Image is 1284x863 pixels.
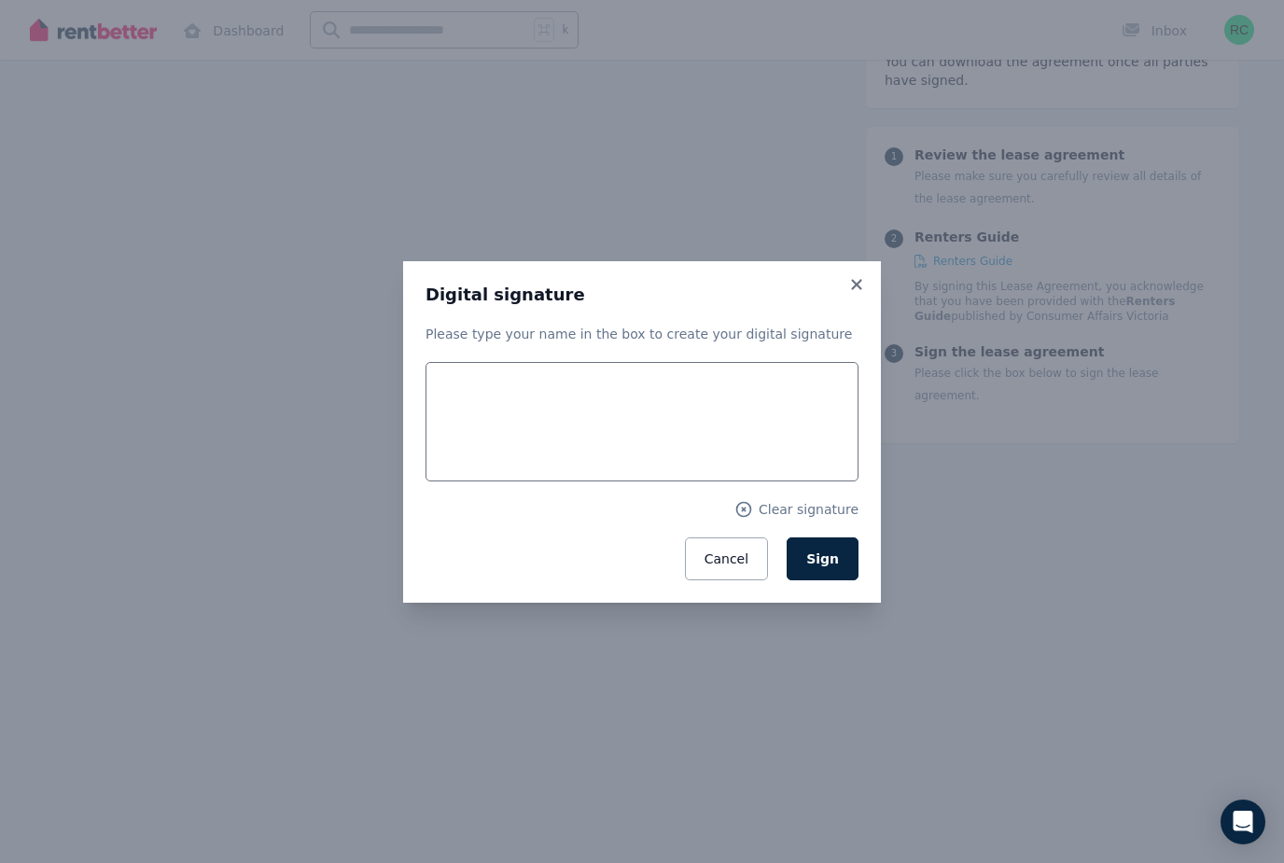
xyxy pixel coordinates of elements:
button: Cancel [685,537,768,580]
h3: Digital signature [426,284,858,306]
button: Sign [787,537,858,580]
p: Please type your name in the box to create your digital signature [426,325,858,343]
span: Sign [806,551,839,566]
div: Open Intercom Messenger [1221,800,1265,844]
span: Clear signature [759,500,858,519]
